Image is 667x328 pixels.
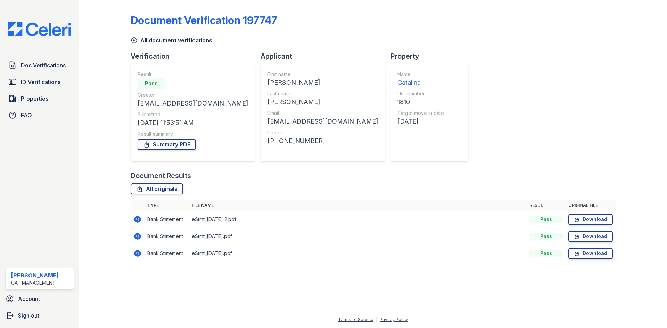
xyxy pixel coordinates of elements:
[131,171,191,180] div: Document Results
[131,36,212,44] a: All document verifications
[261,51,390,61] div: Applicant
[138,99,248,108] div: [EMAIL_ADDRESS][DOMAIN_NAME]
[267,78,378,87] div: [PERSON_NAME]
[138,92,248,99] div: Creator
[397,78,444,87] div: Catalina
[189,200,527,211] th: File name
[189,211,527,228] td: eStmt_[DATE] 2.pdf
[568,248,613,259] a: Download
[397,71,444,78] div: Name
[338,317,373,322] a: Terms of Service
[267,90,378,97] div: Last name
[11,271,59,279] div: [PERSON_NAME]
[390,51,474,61] div: Property
[397,110,444,117] div: Target move in date
[6,75,74,89] a: ID Verifications
[145,211,189,228] td: Bank Statement
[527,200,566,211] th: Result
[267,97,378,107] div: [PERSON_NAME]
[138,118,248,128] div: [DATE] 11:53:51 AM
[376,317,377,322] div: |
[6,92,74,106] a: Properties
[6,58,74,72] a: Doc Verifications
[145,245,189,262] td: Bank Statement
[6,108,74,122] a: FAQ
[18,295,40,303] span: Account
[529,216,563,223] div: Pass
[529,233,563,240] div: Pass
[138,111,248,118] div: Submitted
[3,309,76,322] a: Sign out
[267,129,378,136] div: Phone
[131,51,261,61] div: Verification
[397,117,444,126] div: [DATE]
[189,245,527,262] td: eStmt_[DATE].pdf
[397,71,444,87] a: Name Catalina
[18,311,39,320] span: Sign out
[3,22,76,36] img: CE_Logo_Blue-a8612792a0a2168367f1c8372b55b34899dd931a85d93a1a3d3e32e68fde9ad4.png
[568,231,613,242] a: Download
[11,279,59,286] div: CAF Management
[138,131,248,137] div: Result summary
[145,200,189,211] th: Type
[3,292,76,306] a: Account
[267,110,378,117] div: Email
[566,200,616,211] th: Original file
[138,71,248,78] div: Result
[145,228,189,245] td: Bank Statement
[397,90,444,97] div: Unit number
[131,14,277,26] div: Document Verification 197747
[131,183,183,194] a: All originals
[138,78,165,89] div: Pass
[21,78,60,86] span: ID Verifications
[21,94,48,103] span: Properties
[267,117,378,126] div: [EMAIL_ADDRESS][DOMAIN_NAME]
[529,250,563,257] div: Pass
[568,214,613,225] a: Download
[380,317,408,322] a: Privacy Policy
[267,71,378,78] div: First name
[397,97,444,107] div: 1810
[638,300,660,321] iframe: chat widget
[189,228,527,245] td: eStmt_[DATE].pdf
[138,139,196,150] a: Summary PDF
[21,111,32,119] span: FAQ
[267,136,378,146] div: [PHONE_NUMBER]
[21,61,66,69] span: Doc Verifications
